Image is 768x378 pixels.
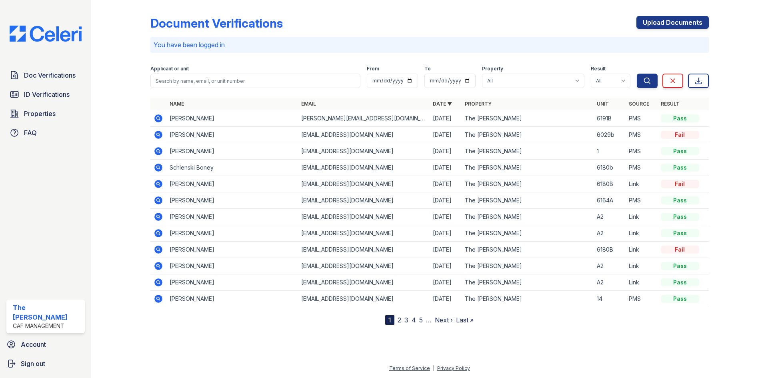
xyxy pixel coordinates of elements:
[166,291,298,307] td: [PERSON_NAME]
[661,164,699,172] div: Pass
[398,316,401,324] a: 2
[430,143,462,160] td: [DATE]
[24,70,76,80] span: Doc Verifications
[301,101,316,107] a: Email
[594,209,626,225] td: A2
[437,365,470,371] a: Privacy Policy
[298,242,430,258] td: [EMAIL_ADDRESS][DOMAIN_NAME]
[21,340,46,349] span: Account
[166,274,298,291] td: [PERSON_NAME]
[6,106,85,122] a: Properties
[430,225,462,242] td: [DATE]
[594,143,626,160] td: 1
[591,66,606,72] label: Result
[433,365,434,371] div: |
[594,225,626,242] td: A2
[24,90,70,99] span: ID Verifications
[626,291,658,307] td: PMS
[661,114,699,122] div: Pass
[298,274,430,291] td: [EMAIL_ADDRESS][DOMAIN_NAME]
[594,110,626,127] td: 6191B
[626,242,658,258] td: Link
[430,209,462,225] td: [DATE]
[298,143,430,160] td: [EMAIL_ADDRESS][DOMAIN_NAME]
[661,180,699,188] div: Fail
[430,192,462,209] td: [DATE]
[465,101,492,107] a: Property
[597,101,609,107] a: Unit
[13,322,82,330] div: CAF Management
[166,225,298,242] td: [PERSON_NAME]
[626,258,658,274] td: Link
[166,258,298,274] td: [PERSON_NAME]
[430,291,462,307] td: [DATE]
[435,316,453,324] a: Next ›
[3,26,88,42] img: CE_Logo_Blue-a8612792a0a2168367f1c8372b55b34899dd931a85d93a1a3d3e32e68fde9ad4.png
[298,176,430,192] td: [EMAIL_ADDRESS][DOMAIN_NAME]
[166,160,298,176] td: Schlenski Boney
[626,110,658,127] td: PMS
[24,128,37,138] span: FAQ
[594,242,626,258] td: 6180B
[626,160,658,176] td: PMS
[462,143,593,160] td: The [PERSON_NAME]
[150,16,283,30] div: Document Verifications
[3,336,88,352] a: Account
[150,66,189,72] label: Applicant or unit
[298,127,430,143] td: [EMAIL_ADDRESS][DOMAIN_NAME]
[462,209,593,225] td: The [PERSON_NAME]
[367,66,379,72] label: From
[13,303,82,322] div: The [PERSON_NAME]
[462,291,593,307] td: The [PERSON_NAME]
[430,258,462,274] td: [DATE]
[166,242,298,258] td: [PERSON_NAME]
[462,110,593,127] td: The [PERSON_NAME]
[150,74,360,88] input: Search by name, email, or unit number
[24,109,56,118] span: Properties
[21,359,45,368] span: Sign out
[298,192,430,209] td: [EMAIL_ADDRESS][DOMAIN_NAME]
[661,196,699,204] div: Pass
[6,86,85,102] a: ID Verifications
[166,143,298,160] td: [PERSON_NAME]
[298,110,430,127] td: [PERSON_NAME][EMAIL_ADDRESS][DOMAIN_NAME]
[626,225,658,242] td: Link
[419,316,423,324] a: 5
[430,242,462,258] td: [DATE]
[6,67,85,83] a: Doc Verifications
[154,40,706,50] p: You have been logged in
[661,278,699,286] div: Pass
[430,110,462,127] td: [DATE]
[626,274,658,291] td: Link
[462,192,593,209] td: The [PERSON_NAME]
[626,209,658,225] td: Link
[661,295,699,303] div: Pass
[3,356,88,372] a: Sign out
[166,209,298,225] td: [PERSON_NAME]
[298,225,430,242] td: [EMAIL_ADDRESS][DOMAIN_NAME]
[298,209,430,225] td: [EMAIL_ADDRESS][DOMAIN_NAME]
[298,258,430,274] td: [EMAIL_ADDRESS][DOMAIN_NAME]
[629,101,649,107] a: Source
[626,127,658,143] td: PMS
[594,291,626,307] td: 14
[166,176,298,192] td: [PERSON_NAME]
[661,131,699,139] div: Fail
[594,192,626,209] td: 6164A
[298,291,430,307] td: [EMAIL_ADDRESS][DOMAIN_NAME]
[6,125,85,141] a: FAQ
[462,225,593,242] td: The [PERSON_NAME]
[661,147,699,155] div: Pass
[424,66,431,72] label: To
[661,246,699,254] div: Fail
[661,101,680,107] a: Result
[385,315,394,325] div: 1
[166,192,298,209] td: [PERSON_NAME]
[298,160,430,176] td: [EMAIL_ADDRESS][DOMAIN_NAME]
[166,110,298,127] td: [PERSON_NAME]
[636,16,709,29] a: Upload Documents
[594,176,626,192] td: 6180B
[594,258,626,274] td: A2
[166,127,298,143] td: [PERSON_NAME]
[430,160,462,176] td: [DATE]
